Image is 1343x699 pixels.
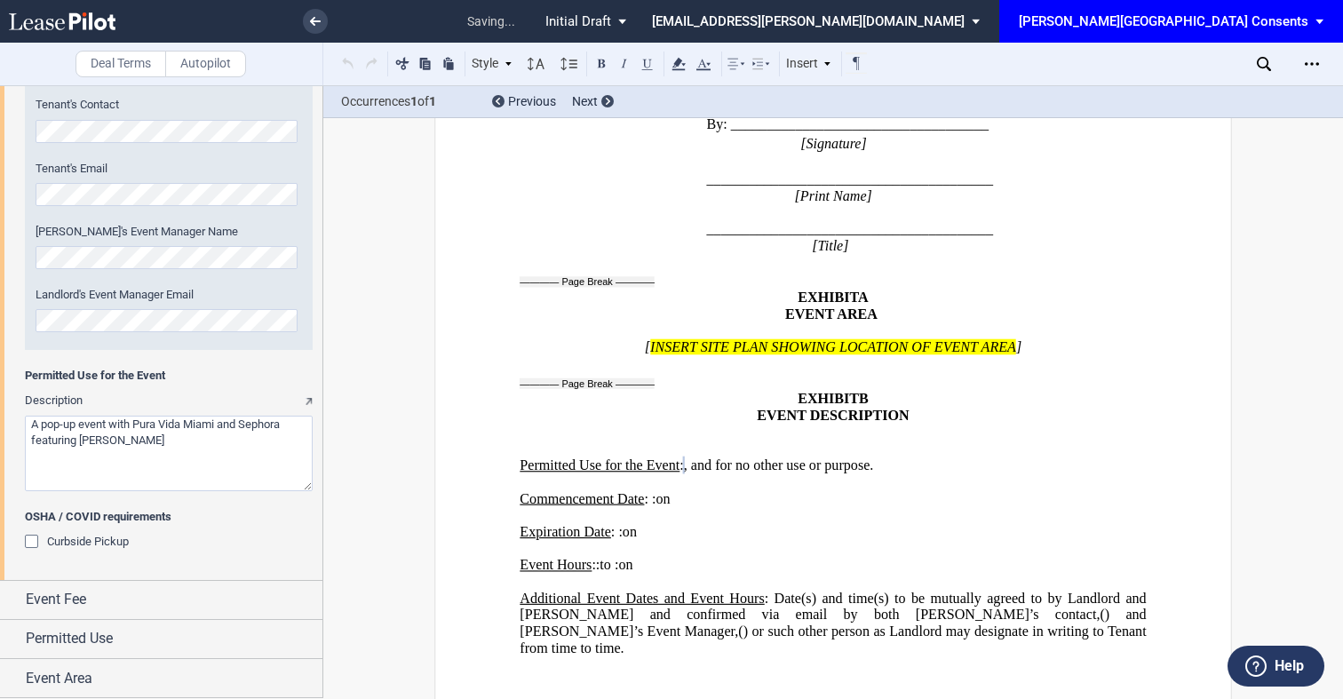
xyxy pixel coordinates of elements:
[795,187,872,203] span: [Print Name]
[1016,339,1021,355] span: ]
[783,52,835,75] div: Insert
[1298,50,1326,78] div: Open Lease options menu
[429,94,436,108] b: 1
[812,237,848,253] span: [Title]
[1275,655,1304,678] label: Help
[572,94,598,108] span: Next
[572,93,614,111] div: Next
[305,398,313,405] img: popout_long_text.png
[25,368,313,384] span: Permitted Use for the Event
[738,624,743,639] span: (
[25,534,129,552] md-checkbox: Curbside Pickup
[75,51,166,77] label: Deal Terms
[846,52,867,74] button: Toggle Control Characters
[596,557,600,573] span: :
[757,408,909,424] span: EVENT DESCRIPTION
[644,490,648,506] span: :
[26,628,113,649] span: Permitted Use
[520,624,1149,655] span: ) or such other person as Landlord may designate in writing to Tenant from time to time.
[615,557,618,573] span: :
[165,51,246,77] label: Autopilot
[410,94,417,108] b: 1
[592,557,595,573] span: :
[707,221,993,237] span: ________________________________________
[600,557,611,573] span: to
[800,136,867,152] span: [Signature]
[469,52,515,75] div: Style
[47,535,129,548] span: Curbside Pickup
[858,290,869,306] span: A
[520,590,764,606] span: Additional Event Dates and Event Hours
[623,524,637,540] span: on
[36,98,119,111] span: Tenant's Contact
[26,589,86,610] span: Event Fee
[1100,607,1104,623] span: (
[36,225,238,238] span: [PERSON_NAME]'s Event Manager Name
[520,590,1149,622] span: : Date(s) and time(s) to be mutually agreed to by Landlord and [PERSON_NAME] and confirmed via em...
[520,457,679,473] span: Permitted Use for the Event
[656,490,670,506] span: on
[1019,13,1308,29] div: [PERSON_NAME][GEOGRAPHIC_DATA] Consents
[652,490,656,506] span: :
[492,93,556,111] div: Previous
[1228,646,1324,687] button: Help
[650,339,1016,355] span: INSERT SITE PLAN SHOWING LOCATION OF EVENT AREA
[520,490,644,506] span: Commencement Date
[618,557,632,573] span: on
[36,162,107,175] span: Tenant's Email
[859,391,869,407] span: B
[679,457,683,473] span: :
[684,457,874,473] span: , and for no other use or purpose.
[438,52,459,74] button: Paste
[637,52,658,74] button: Underline
[614,52,635,74] button: Italic
[618,524,622,540] span: :
[25,393,83,407] span: Description
[25,509,313,525] span: OSHA / COVID requirements
[508,94,556,108] span: Previous
[611,524,615,540] span: :
[26,668,92,689] span: Event Area
[707,171,993,187] span: ________________________________________
[707,116,989,132] span: By: ____________________________________
[458,3,524,41] span: saving...
[798,290,858,306] span: EXHIBIT
[785,306,878,322] span: EVENT AREA
[798,391,859,407] span: EXHIBIT
[520,557,592,573] span: Event Hours
[591,52,612,74] button: Bold
[520,607,1149,639] span: ) and [PERSON_NAME]’s Event Manager,
[415,52,436,74] button: Copy
[36,288,194,301] span: Landlord's Event Manager Email
[645,339,650,355] span: [
[392,52,413,74] button: Cut
[341,92,479,111] span: Occurrences of
[520,524,611,540] span: Expiration Date
[545,13,611,29] span: Initial Draft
